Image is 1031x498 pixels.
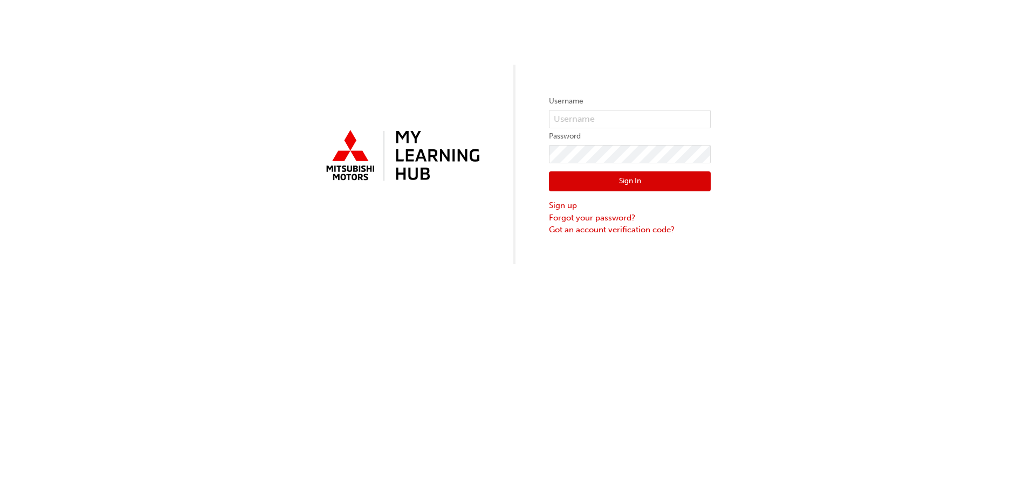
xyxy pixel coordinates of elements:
a: Forgot your password? [549,212,711,224]
img: mmal [320,126,482,187]
a: Got an account verification code? [549,224,711,236]
a: Sign up [549,199,711,212]
input: Username [549,110,711,128]
label: Password [549,130,711,143]
label: Username [549,95,711,108]
button: Sign In [549,171,711,192]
